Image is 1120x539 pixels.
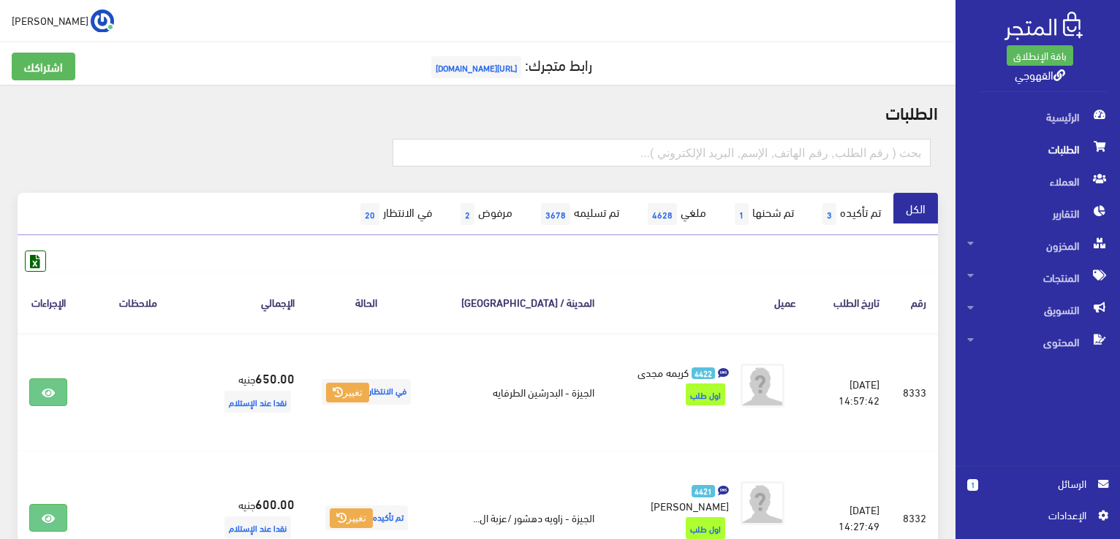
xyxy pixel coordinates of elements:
[735,203,749,225] span: 1
[891,272,938,332] th: رقم
[79,272,197,332] th: ملاحظات
[956,133,1120,165] a: الطلبات
[322,379,411,405] span: في الانتظار
[956,229,1120,261] a: المخزون
[956,197,1120,229] a: التقارير
[428,50,592,77] a: رابط متجرك:[URL][DOMAIN_NAME]
[891,333,938,451] td: 8333
[686,383,725,405] span: اول طلب
[1004,12,1083,40] img: .
[541,203,570,225] span: 3678
[806,193,893,235] a: تم تأكيده3
[637,362,689,382] span: كريمه مجدى
[692,485,716,497] span: 4421
[197,272,306,332] th: اﻹجمالي
[197,333,306,451] td: جنيه
[18,272,79,332] th: الإجراءات
[956,165,1120,197] a: العملاء
[393,139,931,167] input: بحث ( رقم الطلب, رقم الهاتف, الإسم, البريد اﻹلكتروني )...
[967,165,1108,197] span: العملاء
[719,193,806,235] a: تم شحنها1
[967,294,1108,326] span: التسويق
[306,272,426,332] th: الحالة
[967,101,1108,133] span: الرئيسية
[956,326,1120,358] a: المحتوى
[741,364,784,408] img: avatar.png
[632,193,719,235] a: ملغي4628
[651,495,729,516] span: [PERSON_NAME]
[1015,64,1065,85] a: القهوجي
[629,364,729,380] a: 4422 كريمه مجدى
[956,101,1120,133] a: الرئيسية
[12,11,88,29] span: [PERSON_NAME]
[967,507,1108,530] a: اﻹعدادات
[1007,45,1073,66] a: باقة الإنطلاق
[967,133,1108,165] span: الطلبات
[967,326,1108,358] span: المحتوى
[12,53,75,80] a: اشتراكك
[360,203,379,225] span: 20
[18,439,73,494] iframe: Drift Widget Chat Controller
[990,475,1086,492] span: الرسائل
[629,481,729,513] a: 4421 [PERSON_NAME]
[326,383,369,403] button: تغيير
[808,272,891,332] th: تاريخ الطلب
[330,508,373,529] button: تغيير
[956,261,1120,294] a: المنتجات
[967,229,1108,261] span: المخزون
[18,102,938,121] h2: الطلبات
[808,333,891,451] td: [DATE] 14:57:42
[461,203,474,225] span: 2
[606,272,808,332] th: عميل
[255,494,295,513] strong: 600.00
[224,516,291,538] span: نقدا عند الإستلام
[822,203,836,225] span: 3
[426,333,606,451] td: الجيزة - البدرشين الطرفايه
[224,391,291,413] span: نقدا عند الإستلام
[893,193,938,223] a: الكل
[91,9,114,33] img: ...
[12,9,114,32] a: ... [PERSON_NAME]
[967,479,978,491] span: 1
[426,272,606,332] th: المدينة / [GEOGRAPHIC_DATA]
[525,193,632,235] a: تم تسليمه3678
[967,197,1108,229] span: التقارير
[741,481,784,525] img: avatar.png
[967,261,1108,294] span: المنتجات
[686,517,725,539] span: اول طلب
[444,193,525,235] a: مرفوض2
[692,367,716,380] span: 4422
[648,203,677,225] span: 4628
[431,56,521,78] span: [URL][DOMAIN_NAME]
[344,193,444,235] a: في الانتظار20
[967,475,1108,507] a: 1 الرسائل
[255,368,295,387] strong: 650.00
[325,505,408,531] span: تم تأكيده
[979,507,1086,523] span: اﻹعدادات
